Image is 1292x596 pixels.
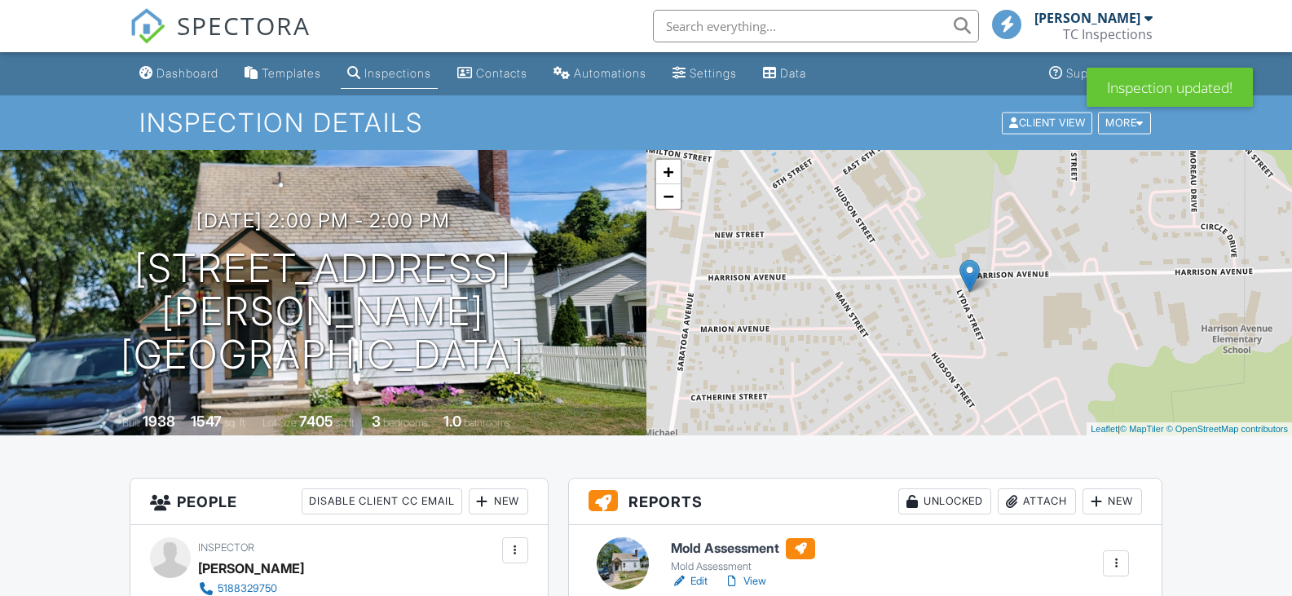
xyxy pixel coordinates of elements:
a: SPECTORA [130,22,311,56]
div: | [1087,422,1292,436]
div: Automations [574,66,646,80]
h3: People [130,479,548,525]
a: Zoom in [656,160,681,184]
a: Contacts [451,59,534,89]
a: Client View [1000,116,1096,128]
div: Templates [262,66,321,80]
div: Settings [690,66,737,80]
div: Disable Client CC Email [302,488,462,514]
a: Inspections [341,59,438,89]
a: Leaflet [1091,424,1118,434]
h1: [STREET_ADDRESS][PERSON_NAME] [GEOGRAPHIC_DATA] [26,247,620,376]
a: Zoom out [656,184,681,209]
a: View [724,573,766,589]
div: [PERSON_NAME] [1034,10,1140,26]
div: Support Center [1066,66,1153,80]
div: Inspection updated! [1087,68,1253,107]
div: Data [780,66,806,80]
a: © OpenStreetMap contributors [1166,424,1288,434]
span: bathrooms [464,417,510,429]
div: More [1098,112,1151,134]
h3: Reports [569,479,1162,525]
a: Support Center [1043,59,1160,89]
span: Lot Size [262,417,297,429]
a: Templates [238,59,328,89]
div: 1.0 [443,413,461,430]
input: Search everything... [653,10,979,42]
div: [PERSON_NAME] [198,556,304,581]
div: TC Inspections [1063,26,1153,42]
div: New [469,488,528,514]
span: bedrooms [383,417,428,429]
span: SPECTORA [177,8,311,42]
h1: Inspection Details [139,108,1152,137]
a: Automations (Basic) [547,59,653,89]
a: Dashboard [133,59,225,89]
span: sq. ft. [224,417,247,429]
div: Attach [998,488,1076,514]
div: 3 [372,413,381,430]
div: Inspections [364,66,431,80]
div: 1547 [191,413,222,430]
span: sq.ft. [336,417,356,429]
div: Client View [1002,112,1092,134]
img: The Best Home Inspection Software - Spectora [130,8,165,44]
a: Mold Assessment Mold Assessment [671,538,815,574]
a: © MapTiler [1120,424,1164,434]
div: 7405 [299,413,333,430]
div: 5188329750 [218,582,277,595]
span: Inspector [198,541,254,554]
a: Edit [671,573,708,589]
div: 1938 [143,413,175,430]
div: New [1083,488,1142,514]
h6: Mold Assessment [671,538,815,559]
a: Data [756,59,813,89]
div: Contacts [476,66,527,80]
div: Mold Assessment [671,560,815,573]
a: Settings [666,59,743,89]
div: Unlocked [898,488,991,514]
h3: [DATE] 2:00 pm - 2:00 pm [196,210,450,232]
span: Built [122,417,140,429]
div: Dashboard [157,66,218,80]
